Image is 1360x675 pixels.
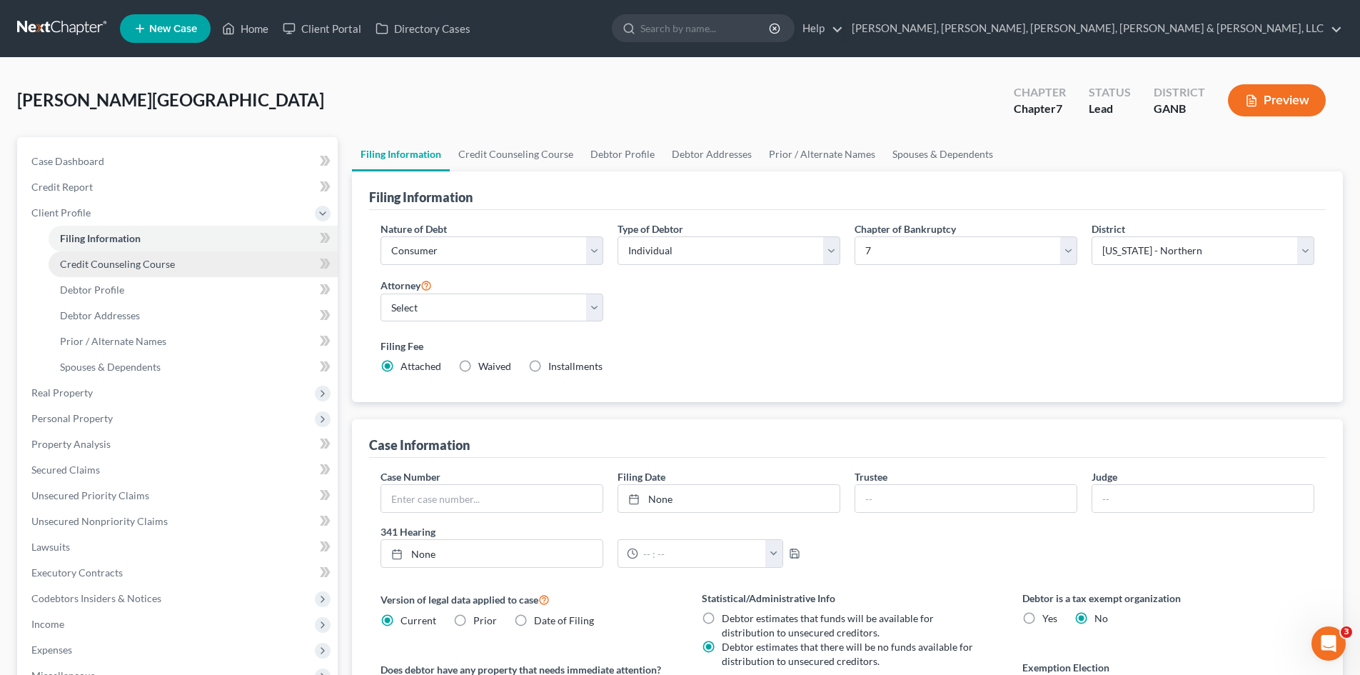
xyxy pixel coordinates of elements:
[855,485,1077,512] input: --
[49,303,338,329] a: Debtor Addresses
[401,360,441,372] span: Attached
[20,534,338,560] a: Lawsuits
[20,431,338,457] a: Property Analysis
[369,436,470,454] div: Case Information
[49,354,338,380] a: Spouses & Dependents
[548,360,603,372] span: Installments
[60,258,175,270] span: Credit Counseling Course
[20,509,338,534] a: Unsecured Nonpriority Claims
[1092,221,1125,236] label: District
[1089,84,1131,101] div: Status
[381,469,440,484] label: Case Number
[401,614,436,626] span: Current
[473,614,497,626] span: Prior
[49,226,338,251] a: Filing Information
[20,457,338,483] a: Secured Claims
[1154,84,1205,101] div: District
[49,251,338,277] a: Credit Counseling Course
[276,16,368,41] a: Client Portal
[1092,485,1314,512] input: --
[381,591,673,608] label: Version of legal data applied to case
[381,485,603,512] input: Enter case number...
[381,276,432,294] label: Attorney
[663,137,760,171] a: Debtor Addresses
[31,541,70,553] span: Lawsuits
[49,329,338,354] a: Prior / Alternate Names
[1154,101,1205,117] div: GANB
[1014,84,1066,101] div: Chapter
[20,174,338,200] a: Credit Report
[60,284,124,296] span: Debtor Profile
[368,16,478,41] a: Directory Cases
[381,339,1314,354] label: Filing Fee
[618,469,665,484] label: Filing Date
[1014,101,1066,117] div: Chapter
[1022,591,1314,606] label: Debtor is a tax exempt organization
[215,16,276,41] a: Home
[31,515,168,527] span: Unsecured Nonpriority Claims
[884,137,1002,171] a: Spouses & Dependents
[20,560,338,586] a: Executory Contracts
[381,540,603,567] a: None
[640,15,771,41] input: Search by name...
[1228,84,1326,116] button: Preview
[31,206,91,219] span: Client Profile
[31,489,149,501] span: Unsecured Priority Claims
[60,335,166,347] span: Prior / Alternate Names
[855,469,887,484] label: Trustee
[369,189,473,206] div: Filing Information
[60,309,140,321] span: Debtor Addresses
[31,438,111,450] span: Property Analysis
[31,566,123,579] span: Executory Contracts
[31,412,113,424] span: Personal Property
[1092,469,1117,484] label: Judge
[1056,101,1062,115] span: 7
[20,483,338,509] a: Unsecured Priority Claims
[702,591,994,606] label: Statistical/Administrative Info
[1341,626,1352,638] span: 3
[381,221,447,236] label: Nature of Debt
[618,485,840,512] a: None
[534,614,594,626] span: Date of Filing
[1089,101,1131,117] div: Lead
[60,361,161,373] span: Spouses & Dependents
[60,232,141,244] span: Filing Information
[450,137,582,171] a: Credit Counseling Course
[722,612,934,639] span: Debtor estimates that funds will be available for distribution to unsecured creditors.
[31,386,93,399] span: Real Property
[149,24,197,34] span: New Case
[1094,612,1108,624] span: No
[31,181,93,193] span: Credit Report
[17,89,324,110] span: [PERSON_NAME][GEOGRAPHIC_DATA]
[845,16,1342,41] a: [PERSON_NAME], [PERSON_NAME], [PERSON_NAME], [PERSON_NAME] & [PERSON_NAME], LLC
[478,360,511,372] span: Waived
[795,16,843,41] a: Help
[855,221,956,236] label: Chapter of Bankruptcy
[31,464,100,476] span: Secured Claims
[373,524,847,539] label: 341 Hearing
[618,221,683,236] label: Type of Debtor
[31,155,104,167] span: Case Dashboard
[1042,612,1057,624] span: Yes
[760,137,884,171] a: Prior / Alternate Names
[722,641,973,667] span: Debtor estimates that there will be no funds available for distribution to unsecured creditors.
[582,137,663,171] a: Debtor Profile
[31,592,161,604] span: Codebtors Insiders & Notices
[31,644,72,656] span: Expenses
[1022,660,1314,675] label: Exemption Election
[1311,626,1346,661] iframe: Intercom live chat
[49,277,338,303] a: Debtor Profile
[638,540,766,567] input: -- : --
[31,618,64,630] span: Income
[352,137,450,171] a: Filing Information
[20,149,338,174] a: Case Dashboard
